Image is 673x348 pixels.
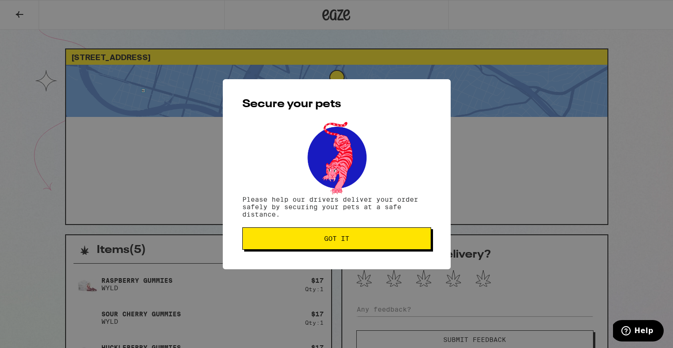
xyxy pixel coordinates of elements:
span: Got it [324,235,349,242]
p: Please help our drivers deliver your order safely by securing your pets at a safe distance. [242,196,431,218]
iframe: Opens a widget where you can find more information [613,320,664,343]
img: pets [299,119,375,196]
h2: Secure your pets [242,99,431,110]
button: Got it [242,227,431,250]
